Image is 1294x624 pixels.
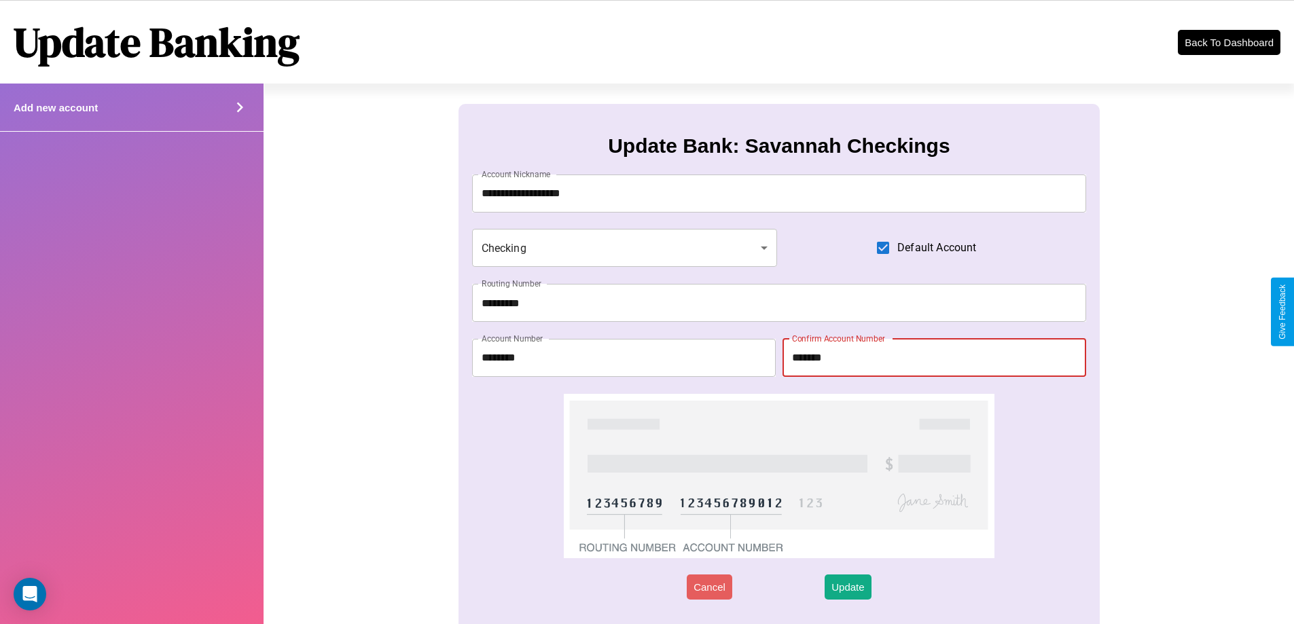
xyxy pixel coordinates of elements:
label: Account Number [482,333,543,344]
div: Open Intercom Messenger [14,578,46,610]
h1: Update Banking [14,14,300,70]
button: Cancel [687,574,732,600]
label: Account Nickname [482,168,551,180]
h4: Add new account [14,102,98,113]
label: Confirm Account Number [792,333,885,344]
label: Routing Number [482,278,541,289]
button: Back To Dashboard [1178,30,1280,55]
button: Update [825,574,871,600]
img: check [564,394,994,558]
span: Default Account [897,240,976,256]
div: Give Feedback [1278,285,1287,339]
div: Checking [472,229,778,267]
h3: Update Bank: Savannah Checkings [608,134,950,158]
